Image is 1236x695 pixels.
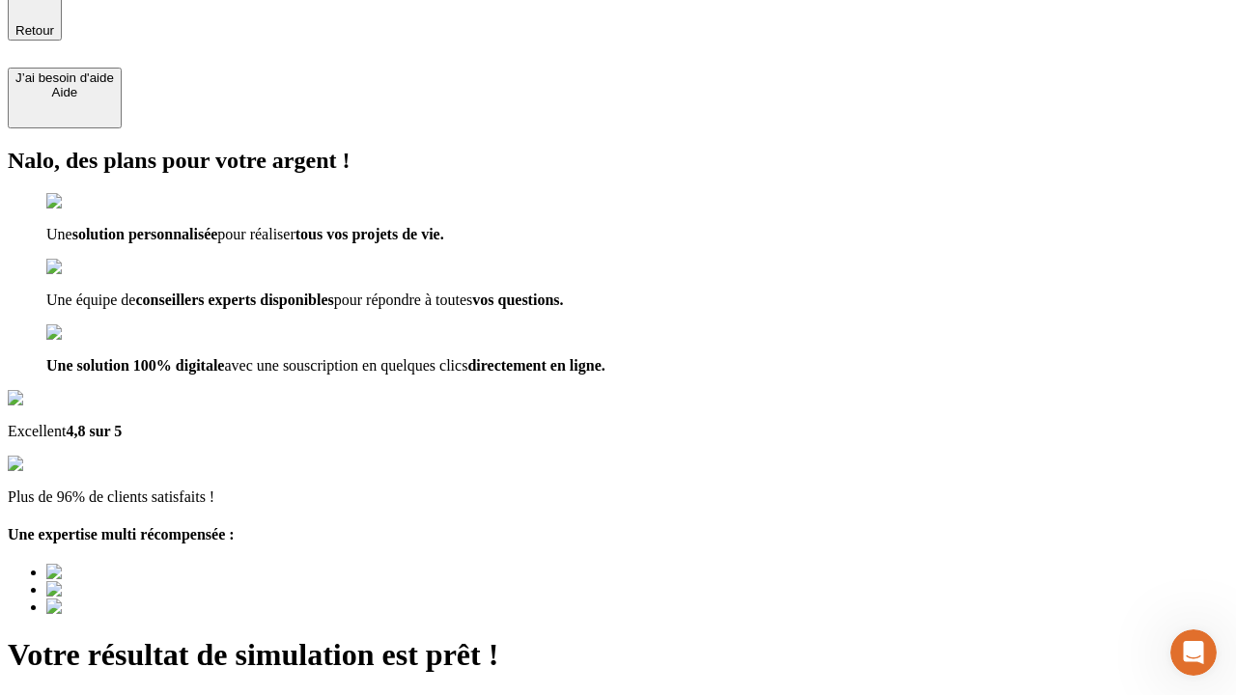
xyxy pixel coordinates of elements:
[15,85,114,99] div: Aide
[8,456,103,473] img: reviews stars
[46,581,225,598] img: Best savings advice award
[217,226,295,242] span: pour réaliser
[8,637,1228,673] h1: Votre résultat de simulation est prêt !
[8,423,66,439] span: Excellent
[8,390,120,407] img: Google Review
[135,292,333,308] span: conseillers experts disponibles
[46,564,225,581] img: Best savings advice award
[46,357,224,374] span: Une solution 100% digitale
[15,23,54,38] span: Retour
[8,148,1228,174] h2: Nalo, des plans pour votre argent !
[224,357,467,374] span: avec une souscription en quelques clics
[66,423,122,439] span: 4,8 sur 5
[8,488,1228,506] p: Plus de 96% de clients satisfaits !
[46,226,72,242] span: Une
[334,292,473,308] span: pour répondre à toutes
[72,226,218,242] span: solution personnalisée
[472,292,563,308] span: vos questions.
[1170,629,1217,676] iframe: Intercom live chat
[467,357,604,374] span: directement en ligne.
[46,324,129,342] img: checkmark
[295,226,444,242] span: tous vos projets de vie.
[15,70,114,85] div: J’ai besoin d'aide
[8,68,122,128] button: J’ai besoin d'aideAide
[46,292,135,308] span: Une équipe de
[46,259,129,276] img: checkmark
[46,598,225,616] img: Best savings advice award
[46,193,129,210] img: checkmark
[8,526,1228,543] h4: Une expertise multi récompensée :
